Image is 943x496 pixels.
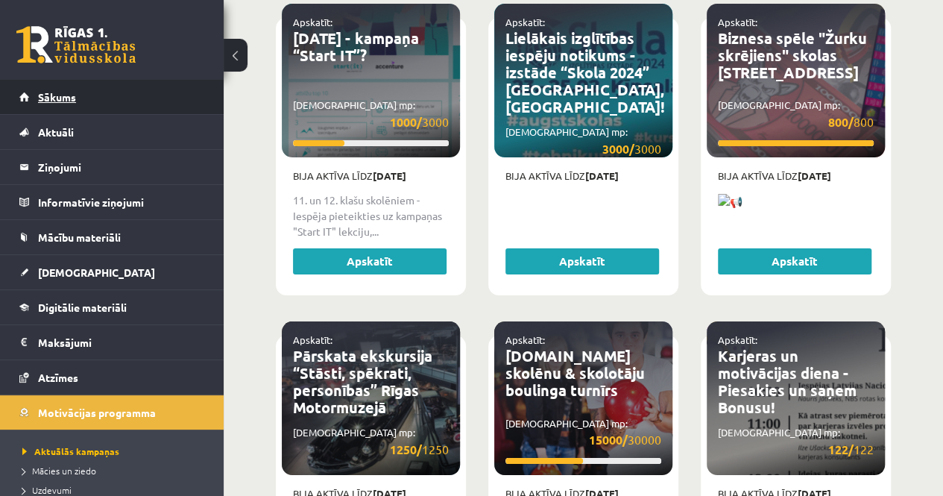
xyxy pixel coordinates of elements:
a: Apskatīt: [505,333,545,346]
span: Mācību materiāli [38,230,121,244]
strong: 1250/ [390,442,422,457]
strong: [DATE] [585,169,619,182]
a: Apskatīt: [293,16,332,28]
span: Digitālie materiāli [38,301,127,314]
span: 3000 [390,113,449,131]
a: Apskatīt [505,248,659,275]
a: Apskatīt: [718,16,757,28]
span: Aktuāli [38,125,74,139]
a: Karjeras un motivācijas diena - Piesakies un saņem Bonusu! [718,346,857,417]
a: Mācību materiāli [19,220,205,254]
a: [DOMAIN_NAME] skolēnu & skolotāju boulinga turnīrs [505,346,645,400]
span: 30000 [589,430,661,449]
span: Motivācijas programma [38,406,156,419]
a: Motivācijas programma [19,395,205,430]
a: Maksājumi [19,325,205,360]
span: [DEMOGRAPHIC_DATA] [38,266,155,279]
span: Uzdevumi [22,484,72,496]
a: [DATE] - kampaņa “Start IT”? [293,28,419,65]
a: Pārskata ekskursija “Stāsti, spēkrati, personības” Rīgas Motormuzejā [293,346,432,417]
a: Apskatīt: [293,333,332,346]
strong: [DATE] [798,169,831,182]
strong: 122/ [828,442,854,457]
span: Sākums [38,90,76,104]
strong: 15000/ [589,432,628,448]
strong: [DATE] [373,169,406,182]
strong: 800/ [828,114,854,130]
p: Bija aktīva līdz [718,169,874,183]
a: Lielākais izglītības iespēju notikums - izstāde “Skola 2024” [GEOGRAPHIC_DATA], [GEOGRAPHIC_DATA]! [505,28,664,116]
p: [DEMOGRAPHIC_DATA] mp: [718,425,874,459]
a: Aktuālās kampaņas [22,445,209,458]
legend: Maksājumi [38,325,205,360]
img: 📢 [718,194,742,210]
p: [DEMOGRAPHIC_DATA] mp: [293,425,449,459]
span: 3000 [602,139,661,158]
a: [DEMOGRAPHIC_DATA] [19,255,205,289]
a: Ziņojumi [19,150,205,184]
a: Biznesa spēle "Žurku skrējiens" skolas [STREET_ADDRESS] [718,28,867,82]
a: Mācies un ziedo [22,464,209,477]
a: Apskatīt [293,248,447,275]
p: Bija aktīva līdz [505,169,661,183]
a: Digitālie materiāli [19,290,205,324]
p: [DEMOGRAPHIC_DATA] mp: [718,98,874,131]
span: Atzīmes [38,371,78,384]
p: [DEMOGRAPHIC_DATA] mp: [505,125,661,158]
span: 1250 [390,440,449,459]
a: Rīgas 1. Tālmācības vidusskola [16,26,136,63]
p: Bija aktīva līdz [293,169,449,183]
a: Atzīmes [19,360,205,395]
p: [DEMOGRAPHIC_DATA] mp: [293,98,449,131]
span: Aktuālās kampaņas [22,445,119,457]
a: Informatīvie ziņojumi [19,185,205,219]
strong: 11. un 12. klašu skolēniem - Iespēja pieteikties uz kampaņas "Start IT" lekciju,... [293,193,442,238]
strong: 3000/ [602,141,634,157]
span: 122 [828,440,874,459]
p: [DEMOGRAPHIC_DATA] mp: [505,416,661,450]
legend: Ziņojumi [38,150,205,184]
strong: 1000/ [390,114,422,130]
span: 800 [828,113,874,131]
legend: Informatīvie ziņojumi [38,185,205,219]
a: Apskatīt: [505,16,545,28]
span: Mācies un ziedo [22,465,96,477]
a: Apskatīt: [718,333,757,346]
a: Apskatīt [718,248,871,275]
a: Aktuāli [19,115,205,149]
a: Sākums [19,80,205,114]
